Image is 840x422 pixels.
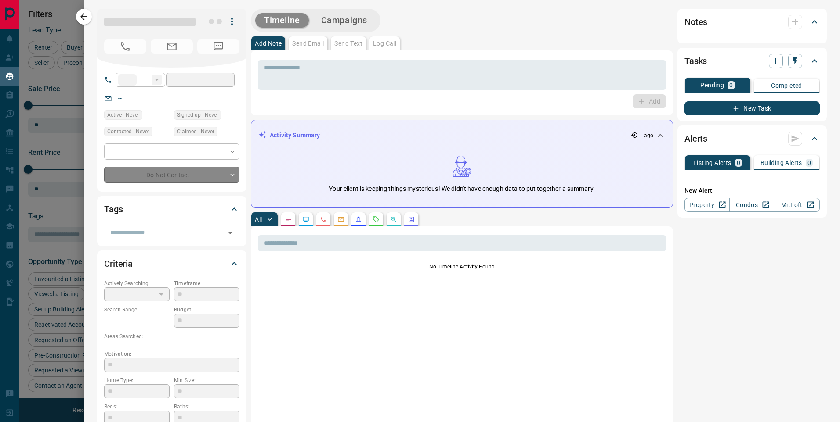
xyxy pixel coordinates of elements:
[337,216,344,223] svg: Emails
[177,111,218,119] span: Signed up - Never
[729,82,733,88] p: 0
[312,13,376,28] button: Campaigns
[373,216,380,223] svg: Requests
[807,160,811,166] p: 0
[104,376,170,384] p: Home Type:
[285,216,292,223] svg: Notes
[104,199,239,220] div: Tags
[684,50,820,72] div: Tasks
[224,227,236,239] button: Open
[255,216,262,222] p: All
[177,127,214,136] span: Claimed - Never
[197,39,239,54] span: No Number
[174,306,239,314] p: Budget:
[270,131,320,140] p: Activity Summary
[104,202,123,216] h2: Tags
[684,198,730,212] a: Property
[700,82,724,88] p: Pending
[684,11,820,32] div: Notes
[684,15,707,29] h2: Notes
[174,403,239,411] p: Baths:
[104,333,239,340] p: Areas Searched:
[355,216,362,223] svg: Listing Alerts
[255,40,282,46] p: Add Note
[684,101,820,115] button: New Task
[684,54,707,68] h2: Tasks
[408,216,415,223] svg: Agent Actions
[684,132,707,146] h2: Alerts
[174,376,239,384] p: Min Size:
[258,127,666,143] div: Activity Summary-- ago
[104,403,170,411] p: Beds:
[255,13,309,28] button: Timeline
[258,263,666,271] p: No Timeline Activity Found
[104,257,133,271] h2: Criteria
[104,253,239,274] div: Criteria
[104,279,170,287] p: Actively Searching:
[329,184,594,193] p: Your client is keeping things mysterious! We didn't have enough data to put together a summary.
[104,350,239,358] p: Motivation:
[640,132,653,139] p: -- ago
[302,216,309,223] svg: Lead Browsing Activity
[320,216,327,223] svg: Calls
[118,95,122,102] a: --
[390,216,397,223] svg: Opportunities
[104,39,146,54] span: No Number
[760,160,802,166] p: Building Alerts
[104,306,170,314] p: Search Range:
[775,198,820,212] a: Mr.Loft
[151,39,193,54] span: No Email
[729,198,775,212] a: Condos
[107,127,149,136] span: Contacted - Never
[684,128,820,149] div: Alerts
[107,111,139,119] span: Active - Never
[684,186,820,195] p: New Alert:
[771,82,802,89] p: Completed
[693,160,731,166] p: Listing Alerts
[174,279,239,287] p: Timeframe:
[737,160,740,166] p: 0
[104,167,239,183] div: Do Not Contact
[104,314,170,328] p: -- - --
